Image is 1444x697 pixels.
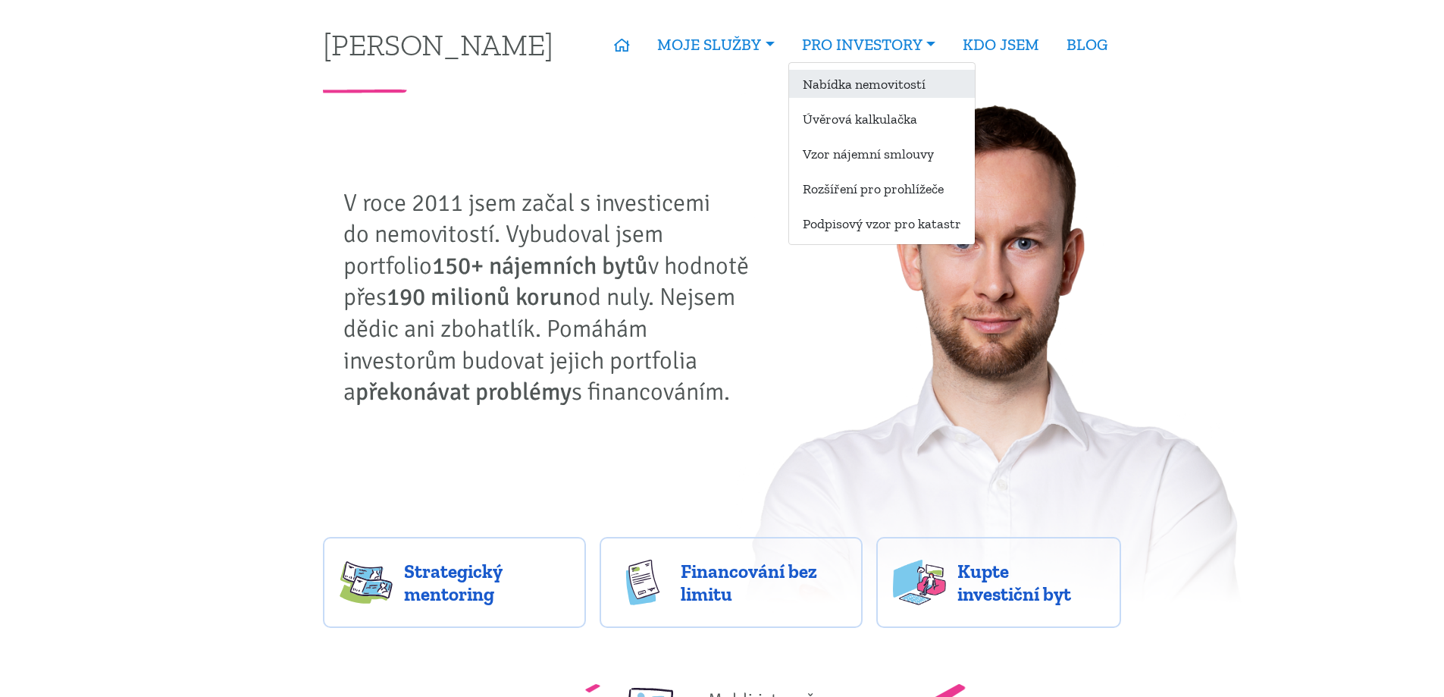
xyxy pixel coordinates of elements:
[893,560,946,605] img: flats
[957,560,1104,605] span: Kupte investiční byt
[600,537,863,628] a: Financování bez limitu
[343,187,760,408] p: V roce 2011 jsem začal s investicemi do nemovitostí. Vybudoval jsem portfolio v hodnotě přes od n...
[432,251,648,281] strong: 150+ nájemních bytů
[789,209,975,237] a: Podpisový vzor pro katastr
[876,537,1121,628] a: Kupte investiční byt
[387,282,575,312] strong: 190 milionů korun
[323,30,553,59] a: [PERSON_NAME]
[1053,27,1121,62] a: BLOG
[681,560,846,605] span: Financování bez limitu
[644,27,788,62] a: MOJE SLUŽBY
[789,174,975,203] a: Rozšíření pro prohlížeče
[616,560,669,605] img: finance
[949,27,1053,62] a: KDO JSEM
[323,537,586,628] a: Strategický mentoring
[789,105,975,133] a: Úvěrová kalkulačka
[788,27,949,62] a: PRO INVESTORY
[340,560,393,605] img: strategy
[789,140,975,168] a: Vzor nájemní smlouvy
[356,377,572,407] strong: překonávat problémy
[789,70,975,98] a: Nabídka nemovitostí
[404,560,569,605] span: Strategický mentoring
